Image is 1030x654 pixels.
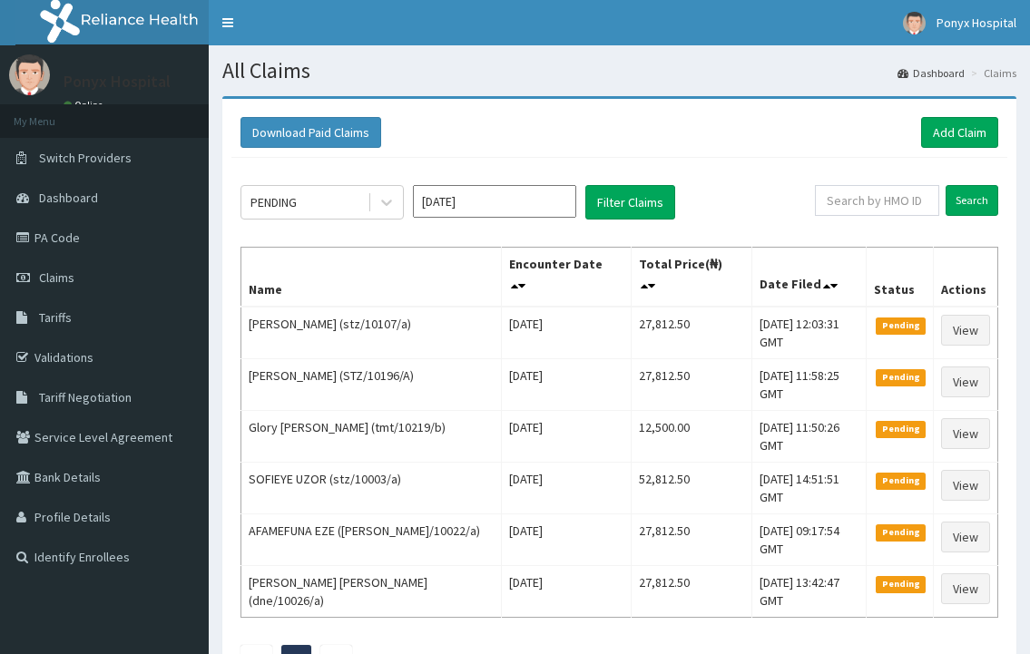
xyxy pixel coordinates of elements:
a: View [941,366,990,397]
td: 27,812.50 [632,359,751,411]
td: 27,812.50 [632,307,751,359]
span: Ponyx Hospital [937,15,1016,31]
th: Actions [933,248,997,307]
input: Search [946,185,998,216]
a: View [941,315,990,346]
div: PENDING [250,193,297,211]
span: Pending [876,421,926,437]
td: [PERSON_NAME] (STZ/10196/A) [241,359,502,411]
td: [DATE] [502,411,632,463]
th: Status [867,248,934,307]
a: Dashboard [898,65,965,81]
td: [PERSON_NAME] (stz/10107/a) [241,307,502,359]
td: [DATE] 09:17:54 GMT [751,514,867,566]
a: Add Claim [921,117,998,148]
a: View [941,470,990,501]
button: Filter Claims [585,185,675,220]
span: Pending [876,576,926,592]
td: 52,812.50 [632,463,751,514]
a: View [941,522,990,552]
span: Pending [876,317,926,334]
td: Glory [PERSON_NAME] (tmt/10219/b) [241,411,502,463]
td: [DATE] 14:51:51 GMT [751,463,867,514]
a: Online [64,99,107,112]
span: Switch Providers [39,150,132,166]
td: [PERSON_NAME] [PERSON_NAME] (dne/10026/a) [241,566,502,618]
span: Tariff Negotiation [39,389,132,405]
input: Select Month and Year [413,185,576,218]
span: Tariffs [39,309,72,326]
td: [DATE] [502,307,632,359]
th: Name [241,248,502,307]
td: [DATE] 13:42:47 GMT [751,566,867,618]
th: Date Filed [751,248,867,307]
span: Pending [876,524,926,541]
td: [DATE] [502,463,632,514]
td: 27,812.50 [632,566,751,618]
button: Download Paid Claims [240,117,381,148]
td: [DATE] 11:58:25 GMT [751,359,867,411]
th: Total Price(₦) [632,248,751,307]
a: View [941,573,990,604]
td: SOFIEYE UZOR (stz/10003/a) [241,463,502,514]
img: User Image [903,12,926,34]
a: View [941,418,990,449]
img: User Image [9,54,50,95]
td: 27,812.50 [632,514,751,566]
td: [DATE] 11:50:26 GMT [751,411,867,463]
td: AFAMEFUNA EZE ([PERSON_NAME]/10022/a) [241,514,502,566]
td: [DATE] [502,514,632,566]
span: Pending [876,369,926,386]
td: [DATE] [502,566,632,618]
th: Encounter Date [502,248,632,307]
td: [DATE] [502,359,632,411]
input: Search by HMO ID [815,185,939,216]
li: Claims [966,65,1016,81]
td: 12,500.00 [632,411,751,463]
span: Claims [39,269,74,286]
h1: All Claims [222,59,1016,83]
span: Pending [876,473,926,489]
td: [DATE] 12:03:31 GMT [751,307,867,359]
p: Ponyx Hospital [64,73,171,90]
span: Dashboard [39,190,98,206]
